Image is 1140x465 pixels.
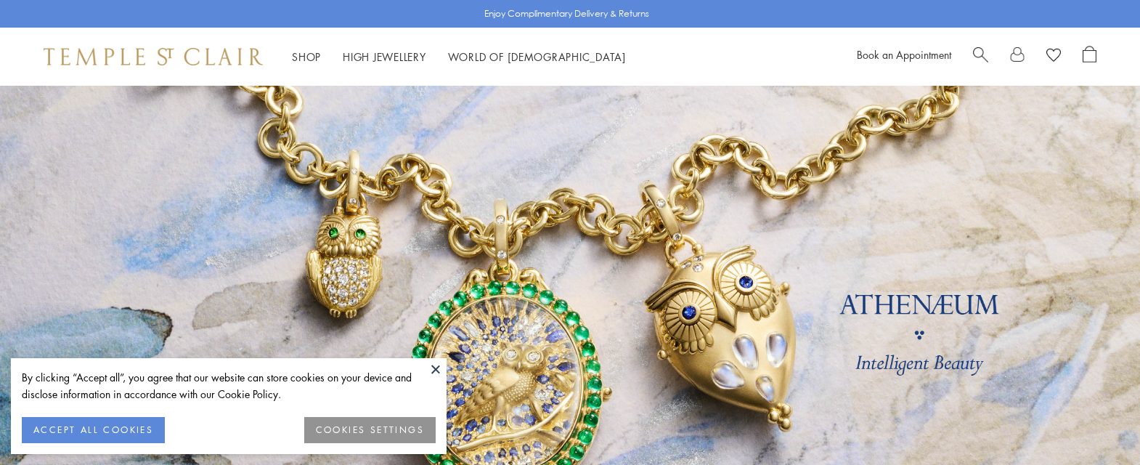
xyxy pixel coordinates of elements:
a: Open Shopping Bag [1083,46,1096,68]
p: Enjoy Complimentary Delivery & Returns [484,7,649,21]
button: ACCEPT ALL COOKIES [22,417,165,443]
a: ShopShop [292,49,321,64]
img: Temple St. Clair [44,48,263,65]
iframe: Gorgias live chat messenger [1067,397,1125,450]
nav: Main navigation [292,48,626,66]
a: Search [973,46,988,68]
a: View Wishlist [1046,46,1061,68]
a: World of [DEMOGRAPHIC_DATA]World of [DEMOGRAPHIC_DATA] [448,49,626,64]
a: High JewelleryHigh Jewellery [343,49,426,64]
a: Book an Appointment [857,47,951,62]
div: By clicking “Accept all”, you agree that our website can store cookies on your device and disclos... [22,369,436,403]
button: COOKIES SETTINGS [304,417,436,443]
